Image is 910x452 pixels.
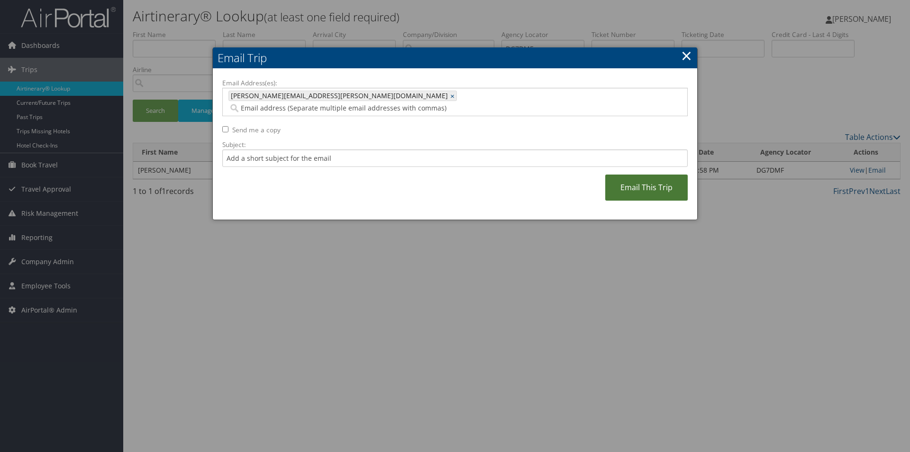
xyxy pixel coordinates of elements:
a: × [681,46,692,65]
h2: Email Trip [213,47,697,68]
a: × [450,91,456,101]
input: Email address (Separate multiple email addresses with commas) [228,103,564,113]
a: Email This Trip [605,175,688,201]
label: Subject: [222,140,688,149]
label: Send me a copy [232,125,281,135]
input: Add a short subject for the email [222,149,688,167]
span: [PERSON_NAME][EMAIL_ADDRESS][PERSON_NAME][DOMAIN_NAME] [229,91,448,101]
label: Email Address(es): [222,78,688,88]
